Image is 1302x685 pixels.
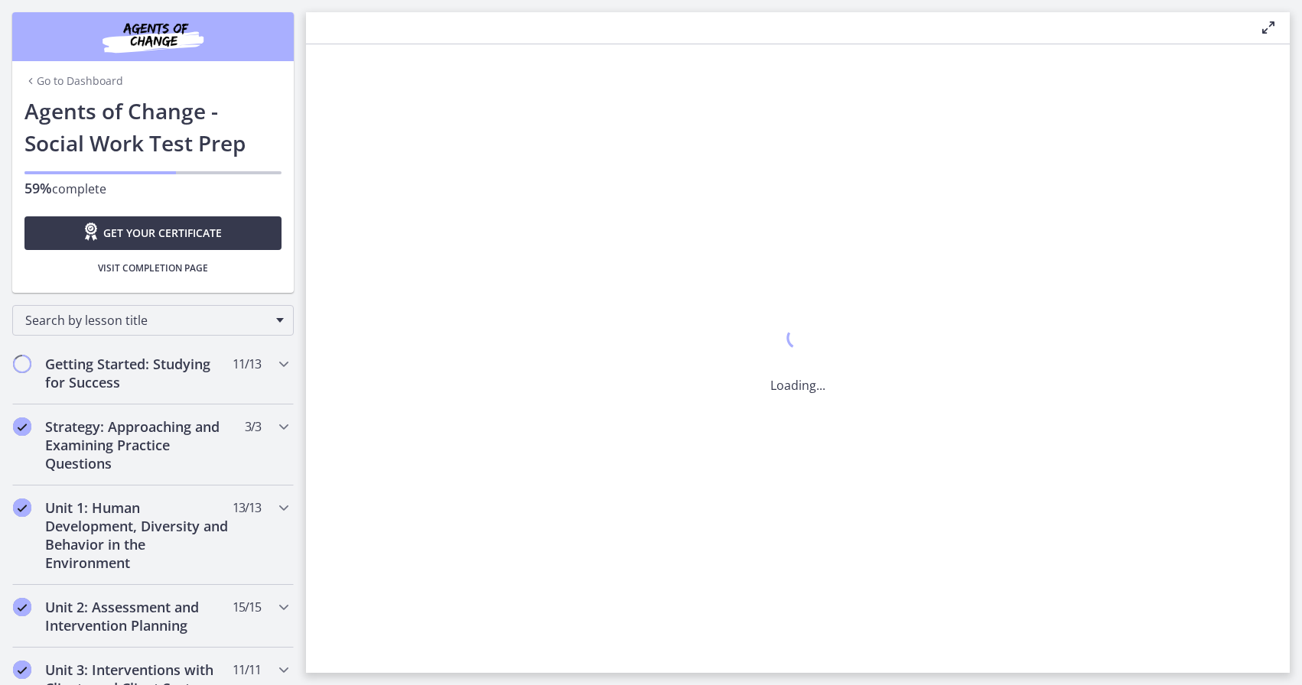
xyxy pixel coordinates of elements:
[233,661,261,679] span: 11 / 11
[12,305,294,336] div: Search by lesson title
[25,312,269,329] span: Search by lesson title
[61,18,245,55] img: Agents of Change
[24,95,282,159] h1: Agents of Change - Social Work Test Prep
[13,598,31,616] i: Completed
[45,417,232,472] h2: Strategy: Approaching and Examining Practice Questions
[245,417,261,436] span: 3 / 3
[233,355,261,373] span: 11 / 13
[45,498,232,572] h2: Unit 1: Human Development, Diversity and Behavior in the Environment
[24,179,52,197] span: 59%
[13,498,31,517] i: Completed
[13,661,31,679] i: Completed
[103,224,222,242] span: Get your certificate
[24,256,282,281] button: Visit completion page
[13,417,31,436] i: Completed
[770,376,825,394] p: Loading...
[233,498,261,517] span: 13 / 13
[45,355,232,391] h2: Getting Started: Studying for Success
[24,216,282,250] a: Get your certificate
[82,222,103,241] i: Opens in a new window
[98,262,208,274] span: Visit completion page
[770,323,825,358] div: 1
[24,179,282,198] p: complete
[233,598,261,616] span: 15 / 15
[45,598,232,635] h2: Unit 2: Assessment and Intervention Planning
[24,73,123,89] a: Go to Dashboard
